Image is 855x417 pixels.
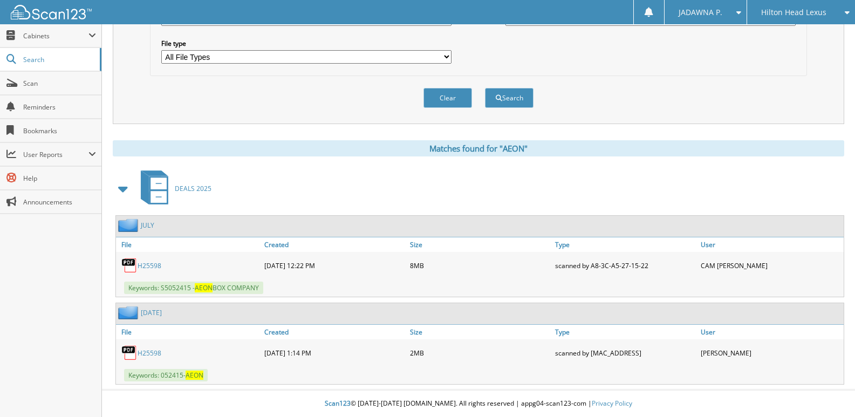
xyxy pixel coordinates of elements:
[23,102,96,112] span: Reminders
[23,31,88,40] span: Cabinets
[23,126,96,135] span: Bookmarks
[423,88,472,108] button: Clear
[679,9,722,16] span: JADAWNA P.
[11,5,92,19] img: scan123-logo-white.svg
[698,325,844,339] a: User
[23,174,96,183] span: Help
[801,365,855,417] iframe: Chat Widget
[552,325,698,339] a: Type
[407,325,553,339] a: Size
[138,348,161,358] a: H25598
[141,308,162,317] a: [DATE]
[118,306,141,319] img: folder2.png
[407,237,553,252] a: Size
[116,237,262,252] a: File
[118,218,141,232] img: folder2.png
[592,399,632,408] a: Privacy Policy
[113,140,844,156] div: Matches found for "AEON"
[124,369,208,381] span: Keywords: 052415-
[262,255,407,276] div: [DATE] 12:22 PM
[116,325,262,339] a: File
[124,282,263,294] span: Keywords: S5052415 - BOX COMPANY
[195,283,213,292] span: AEON
[698,255,844,276] div: CAM [PERSON_NAME]
[262,237,407,252] a: Created
[121,257,138,274] img: PDF.png
[407,255,553,276] div: 8MB
[186,371,203,380] span: AEON
[262,325,407,339] a: Created
[761,9,826,16] span: Hilton Head Lexus
[138,261,161,270] a: H25598
[262,342,407,364] div: [DATE] 1:14 PM
[102,391,855,417] div: © [DATE]-[DATE] [DOMAIN_NAME]. All rights reserved | appg04-scan123-com |
[698,237,844,252] a: User
[23,79,96,88] span: Scan
[161,39,452,48] label: File type
[325,399,351,408] span: Scan123
[23,55,94,64] span: Search
[134,167,211,210] a: DEALS 2025
[552,255,698,276] div: scanned by A8-3C-A5-27-15-22
[121,345,138,361] img: PDF.png
[552,237,698,252] a: Type
[23,197,96,207] span: Announcements
[23,150,88,159] span: User Reports
[698,342,844,364] div: [PERSON_NAME]
[485,88,533,108] button: Search
[407,342,553,364] div: 2MB
[175,184,211,193] span: DEALS 2025
[141,221,154,230] a: JULY
[552,342,698,364] div: scanned by [MAC_ADDRESS]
